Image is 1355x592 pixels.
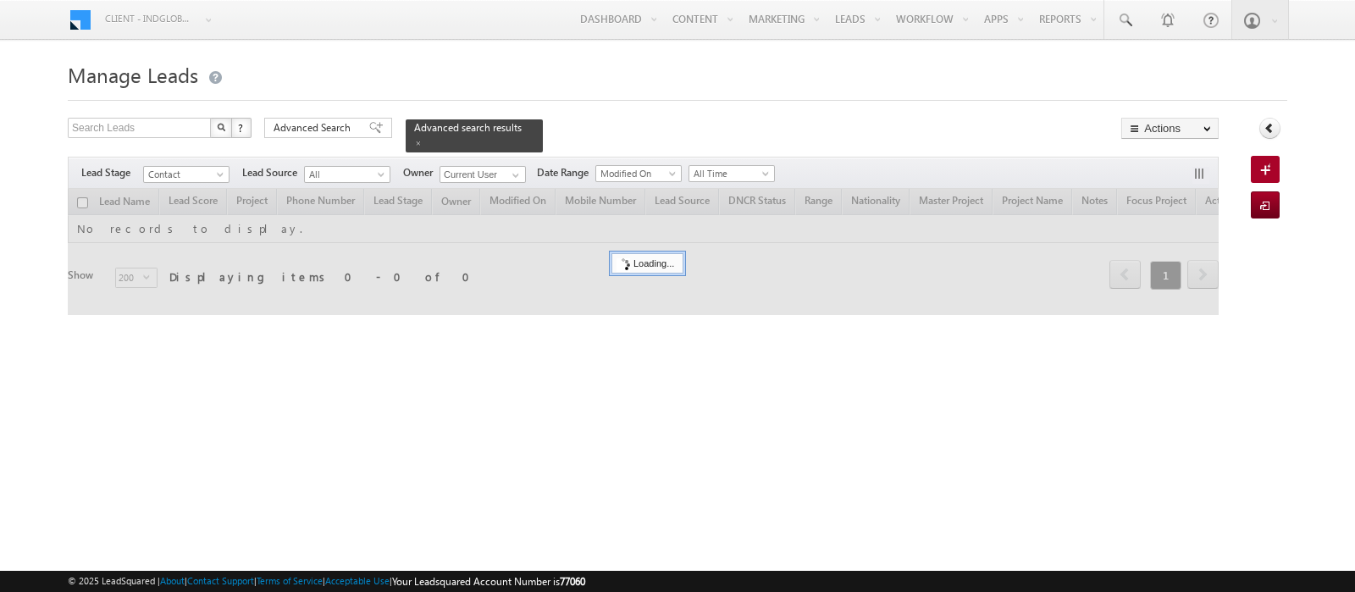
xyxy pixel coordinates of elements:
span: Client - indglobal1 (77060) [105,10,194,27]
span: Lead Stage [81,165,143,180]
a: All Time [689,165,775,182]
span: ? [238,120,246,135]
span: 77060 [560,575,585,588]
span: All [305,167,385,182]
span: Owner [403,165,440,180]
a: Modified On [595,165,682,182]
input: Type to Search [440,166,526,183]
span: Advanced Search [274,120,356,136]
span: Contact [144,167,224,182]
span: Advanced search results [414,121,522,134]
button: Actions [1121,118,1219,139]
a: Acceptable Use [325,575,390,586]
a: Show All Items [503,167,524,184]
a: All [304,166,390,183]
span: Your Leadsquared Account Number is [392,575,585,588]
div: Loading... [611,253,683,274]
a: Contact Support [187,575,254,586]
button: ? [231,118,252,138]
span: © 2025 LeadSquared | | | | | [68,573,585,589]
a: Terms of Service [257,575,323,586]
span: Manage Leads [68,61,198,88]
span: Date Range [537,165,595,180]
a: Contact [143,166,230,183]
span: Lead Source [242,165,304,180]
img: Search [217,123,225,131]
span: Modified On [596,166,677,181]
a: About [160,575,185,586]
span: All Time [689,166,770,181]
